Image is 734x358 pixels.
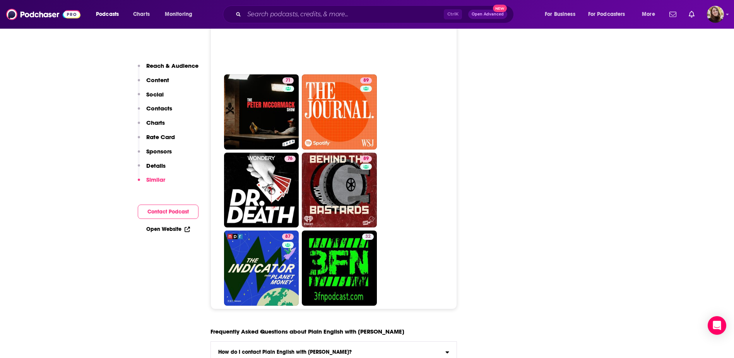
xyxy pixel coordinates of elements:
[360,156,372,162] a: 89
[146,176,165,183] p: Similar
[588,9,625,20] span: For Podcasters
[128,8,154,21] a: Charts
[468,10,507,19] button: Open AdvancedNew
[493,5,507,12] span: New
[146,119,165,126] p: Charts
[138,133,175,148] button: Rate Card
[287,155,293,163] span: 76
[302,231,377,306] a: 32
[91,8,129,21] button: open menu
[363,77,369,84] span: 89
[707,6,724,23] span: Logged in as katiefuchs
[642,9,655,20] span: More
[282,77,294,84] a: 71
[286,77,291,84] span: 71
[138,105,172,119] button: Contacts
[96,9,119,20] span: Podcasts
[224,74,299,150] a: 71
[244,8,444,21] input: Search podcasts, credits, & more...
[363,155,369,163] span: 89
[636,8,665,21] button: open menu
[666,8,679,21] a: Show notifications dropdown
[583,8,636,21] button: open menu
[138,119,165,133] button: Charts
[224,231,299,306] a: 87
[138,148,172,162] button: Sponsors
[138,162,166,176] button: Details
[146,133,175,141] p: Rate Card
[282,234,294,240] a: 87
[146,62,198,69] p: Reach & Audience
[545,9,575,20] span: For Business
[365,233,371,241] span: 32
[230,5,521,23] div: Search podcasts, credits, & more...
[138,76,169,91] button: Content
[146,76,169,84] p: Content
[302,74,377,150] a: 89
[224,153,299,228] a: 76
[285,233,291,241] span: 87
[6,7,80,22] img: Podchaser - Follow, Share and Rate Podcasts
[146,91,164,98] p: Social
[707,6,724,23] button: Show profile menu
[362,234,374,240] a: 32
[539,8,585,21] button: open menu
[159,8,202,21] button: open menu
[210,328,404,335] h3: Frequently Asked Questions about Plain English with [PERSON_NAME]
[146,162,166,169] p: Details
[360,77,372,84] a: 89
[133,9,150,20] span: Charts
[218,349,352,355] h3: How do I contact Plain English with [PERSON_NAME]?
[472,12,504,16] span: Open Advanced
[708,316,726,335] div: Open Intercom Messenger
[444,9,462,19] span: Ctrl K
[146,105,172,112] p: Contacts
[138,91,164,105] button: Social
[165,9,192,20] span: Monitoring
[146,148,172,155] p: Sponsors
[707,6,724,23] img: User Profile
[302,153,377,228] a: 89
[284,156,296,162] a: 76
[138,176,165,190] button: Similar
[686,8,698,21] a: Show notifications dropdown
[138,62,198,76] button: Reach & Audience
[146,226,190,232] a: Open Website
[138,205,198,219] button: Contact Podcast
